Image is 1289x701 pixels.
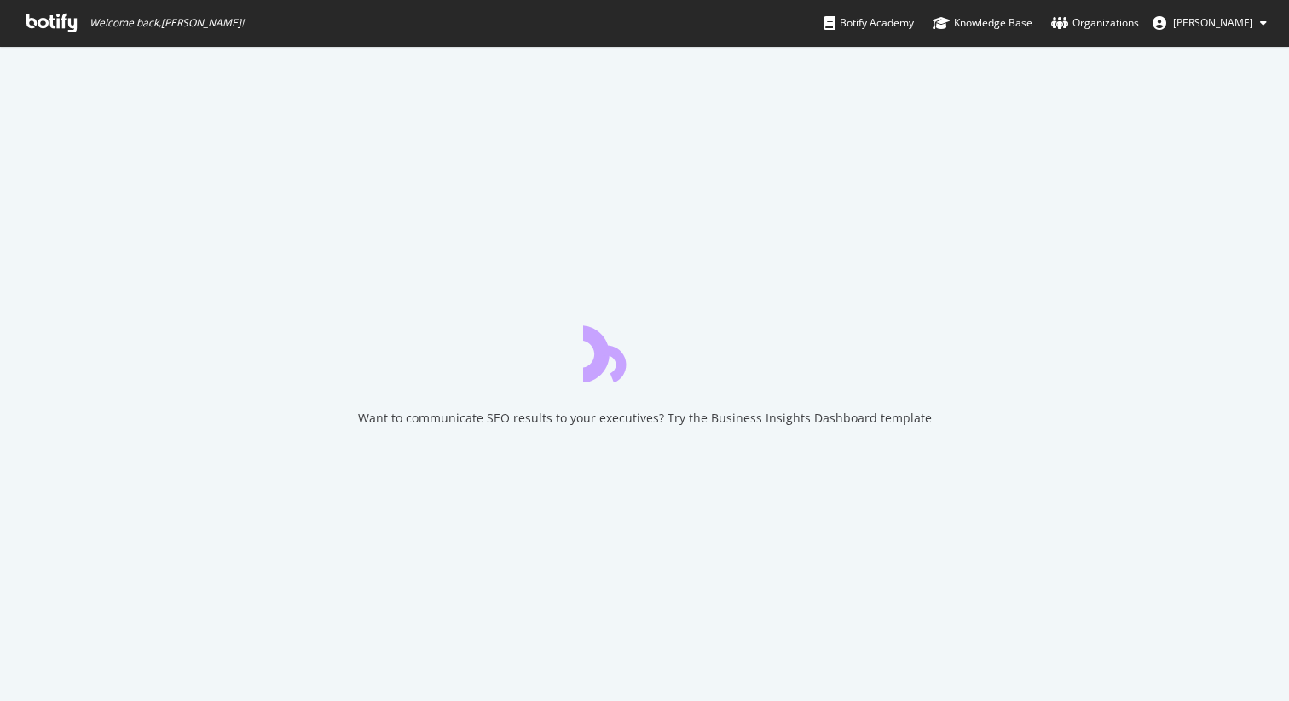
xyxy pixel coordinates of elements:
[583,321,706,382] div: animation
[1051,14,1139,32] div: Organizations
[358,410,932,427] div: Want to communicate SEO results to your executives? Try the Business Insights Dashboard template
[933,14,1032,32] div: Knowledge Base
[1139,9,1280,37] button: [PERSON_NAME]
[90,16,244,30] span: Welcome back, [PERSON_NAME] !
[824,14,914,32] div: Botify Academy
[1173,15,1253,30] span: Sumit Oruganti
